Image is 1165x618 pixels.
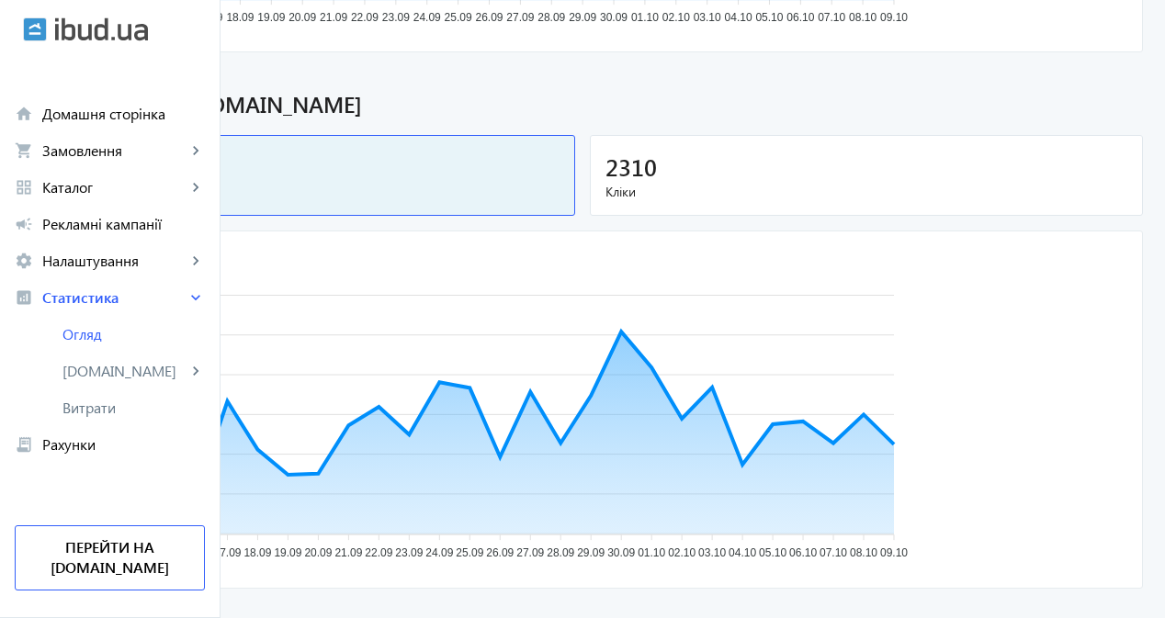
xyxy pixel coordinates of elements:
[187,288,205,307] mat-icon: keyboard_arrow_right
[243,546,271,559] tspan: 18.09
[15,435,33,454] mat-icon: receipt_long
[62,325,205,343] span: Огляд
[42,435,205,454] span: Рахунки
[23,17,47,41] img: ibud.svg
[187,252,205,270] mat-icon: keyboard_arrow_right
[15,525,205,590] a: Перейти на [DOMAIN_NAME]
[288,11,316,24] tspan: 20.09
[42,105,205,123] span: Домашня сторінка
[850,546,877,559] tspan: 08.10
[537,11,565,24] tspan: 28.09
[668,546,696,559] tspan: 02.10
[755,11,783,24] tspan: 05.10
[786,11,814,24] tspan: 06.10
[213,546,241,559] tspan: 17.09
[42,178,187,197] span: Каталог
[62,399,205,417] span: Витрати
[698,546,726,559] tspan: 03.10
[849,11,877,24] tspan: 08.10
[880,11,908,24] tspan: 09.10
[274,546,301,559] tspan: 19.09
[725,11,752,24] tspan: 04.10
[15,105,33,123] mat-icon: home
[257,11,285,24] tspan: 19.09
[577,546,605,559] tspan: 29.09
[304,546,332,559] tspan: 20.09
[42,252,187,270] span: Налаштування
[15,288,33,307] mat-icon: analytics
[445,11,472,24] tspan: 25.09
[42,288,187,307] span: Статистика
[15,141,33,160] mat-icon: shopping_cart
[600,11,628,24] tspan: 30.09
[880,546,908,559] tspan: 09.10
[425,546,453,559] tspan: 24.09
[486,546,514,559] tspan: 26.09
[226,11,254,24] tspan: 18.09
[55,17,148,41] img: ibud_text.svg
[42,215,205,233] span: Рекламні кампанії
[456,546,483,559] tspan: 25.09
[42,141,187,160] span: Замовлення
[187,362,205,380] mat-icon: keyboard_arrow_right
[729,546,756,559] tspan: 04.10
[351,11,379,24] tspan: 22.09
[475,11,503,24] tspan: 26.09
[759,546,786,559] tspan: 05.10
[187,141,205,160] mat-icon: keyboard_arrow_right
[413,11,441,24] tspan: 24.09
[820,546,847,559] tspan: 07.10
[22,89,1143,120] span: Розміщення на [DOMAIN_NAME]
[662,11,690,24] tspan: 02.10
[694,11,721,24] tspan: 03.10
[15,252,33,270] mat-icon: settings
[15,178,33,197] mat-icon: grid_view
[607,546,635,559] tspan: 30.09
[547,546,574,559] tspan: 28.09
[38,183,560,201] span: Покази
[15,215,33,233] mat-icon: campaign
[789,546,817,559] tspan: 06.10
[569,11,596,24] tspan: 29.09
[187,178,205,197] mat-icon: keyboard_arrow_right
[395,546,423,559] tspan: 23.09
[516,546,544,559] tspan: 27.09
[818,11,845,24] tspan: 07.10
[62,362,187,380] span: [DOMAIN_NAME]
[506,11,534,24] tspan: 27.09
[382,11,410,24] tspan: 23.09
[365,546,392,559] tspan: 22.09
[605,183,1127,201] span: Кліки
[638,546,665,559] tspan: 01.10
[334,546,362,559] tspan: 21.09
[320,11,347,24] tspan: 21.09
[631,11,659,24] tspan: 01.10
[605,152,657,182] span: 2310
